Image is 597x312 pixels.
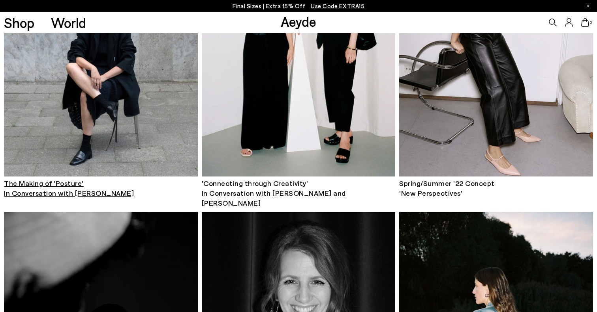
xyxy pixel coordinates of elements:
[589,20,593,25] span: 0
[581,18,589,27] a: 0
[51,16,86,30] a: World
[281,13,316,30] a: Aeyde
[202,179,346,207] span: 'Connecting through Creativity' In Conversation with [PERSON_NAME] and [PERSON_NAME]
[311,2,364,9] span: Navigate to /collections/ss25-final-sizes
[4,16,34,30] a: Shop
[233,1,365,11] p: Final Sizes | Extra 15% Off
[399,179,495,197] span: Spring/Summer '22 Concept 'New Perspectives'
[4,179,134,197] span: The Making of 'Posture' In Conversation with [PERSON_NAME]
